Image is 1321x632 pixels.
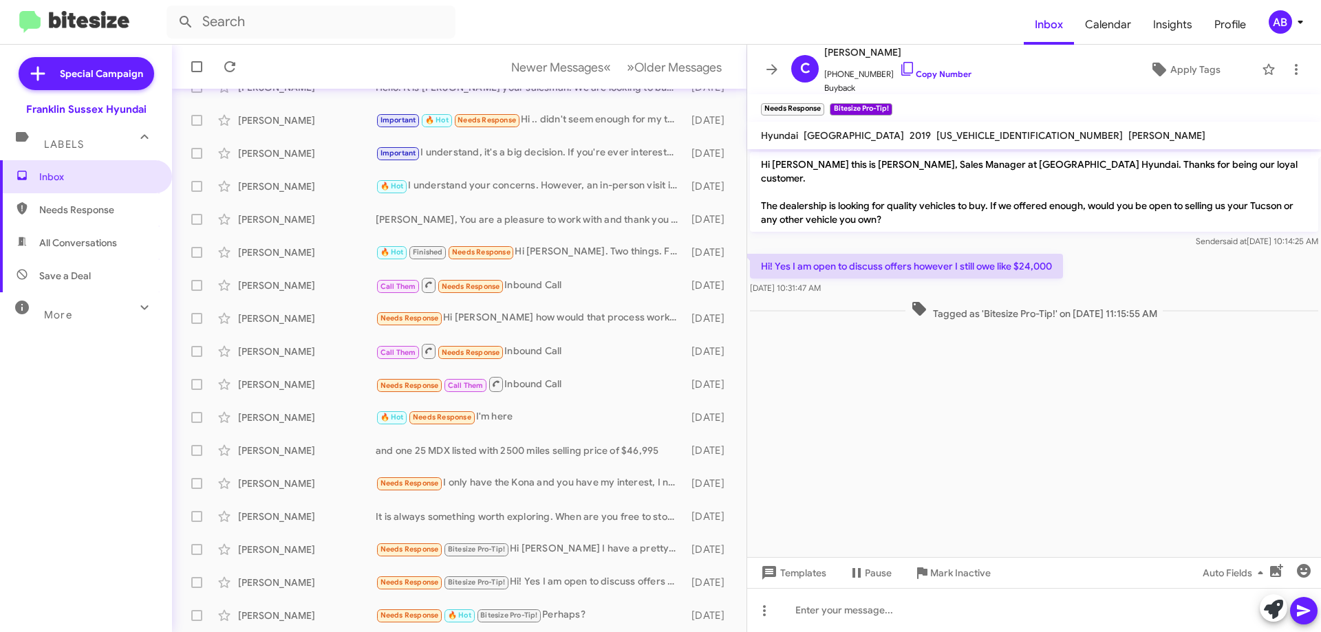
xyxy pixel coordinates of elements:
span: Labels [44,138,84,151]
div: [PERSON_NAME] [238,213,376,226]
div: [PERSON_NAME] [238,312,376,325]
span: 2019 [910,129,931,142]
div: [PERSON_NAME] [238,179,376,193]
div: It is always something worth exploring. When are you free to stop by? You can sit with [PERSON_NA... [376,510,685,523]
span: C [800,58,810,80]
span: Needs Response [452,248,511,257]
div: [DATE] [685,609,735,622]
div: Inbound Call [376,276,685,294]
span: Important [380,149,416,157]
div: [PERSON_NAME] [238,378,376,391]
small: Bitesize Pro-Tip! [830,103,892,116]
span: Bitesize Pro-Tip! [480,611,537,620]
span: Apply Tags [1170,57,1221,82]
span: Needs Response [458,116,516,124]
span: Pause [865,560,892,585]
span: Sender [DATE] 10:14:25 AM [1196,236,1318,246]
span: Needs Response [413,413,471,422]
span: Call Them [380,282,416,291]
p: Hi [PERSON_NAME] this is [PERSON_NAME], Sales Manager at [GEOGRAPHIC_DATA] Hyundai. Thanks for be... [750,152,1318,232]
button: Mark Inactive [903,560,1002,585]
span: Mark Inactive [930,560,991,585]
input: Search [167,6,455,39]
span: Buyback [824,81,971,95]
div: AB [1269,10,1292,34]
div: and one 25 MDX listed with 2500 miles selling price of $46,995 [376,444,685,457]
span: Hyundai [761,129,798,142]
div: [DATE] [685,113,735,127]
a: Calendar [1074,5,1142,45]
div: [DATE] [685,378,735,391]
span: Needs Response [442,282,500,291]
div: [DATE] [685,345,735,358]
div: [DATE] [685,279,735,292]
span: Templates [758,560,826,585]
span: Needs Response [380,611,439,620]
span: [PERSON_NAME] [1128,129,1205,142]
a: Inbox [1024,5,1074,45]
div: Hi [PERSON_NAME] I have a pretty hefty balance on my loan and would need to be offered enough tha... [376,541,685,557]
span: Finished [413,248,443,257]
span: Bitesize Pro-Tip! [448,578,505,587]
span: 🔥 Hot [380,248,404,257]
button: AB [1257,10,1306,34]
div: [DATE] [685,477,735,490]
span: « [603,58,611,76]
div: Inbound Call [376,342,685,360]
div: [PERSON_NAME] [238,576,376,589]
span: Save a Deal [39,269,91,283]
span: Needs Response [380,545,439,554]
span: All Conversations [39,236,117,250]
div: I'm here [376,409,685,425]
div: I understand, it's a big decision. If you're ever interested in exploring options for your vehicl... [376,145,685,161]
span: Newer Messages [511,60,603,75]
div: [PERSON_NAME] [238,113,376,127]
span: [DATE] 10:31:47 AM [750,283,821,293]
span: [PERSON_NAME] [824,44,971,61]
span: Tagged as 'Bitesize Pro-Tip!' on [DATE] 11:15:55 AM [905,301,1163,320]
div: [PERSON_NAME] [238,279,376,292]
span: Needs Response [380,314,439,323]
span: Inbox [39,170,156,184]
button: Pause [837,560,903,585]
button: Previous [503,53,619,81]
span: 🔥 Hot [380,413,404,422]
div: [DATE] [685,312,735,325]
div: [PERSON_NAME] [238,609,376,622]
span: » [627,58,634,76]
span: Needs Response [442,348,500,357]
span: Needs Response [39,203,156,217]
div: I only have the Kona and you have my interest, I need to know more...[PERSON_NAME] [376,475,685,491]
div: [DATE] [685,510,735,523]
a: Special Campaign [19,57,154,90]
div: Hi! Yes I am open to discuss offers however I still owe like $24,000 [376,574,685,590]
div: [DATE] [685,213,735,226]
div: [DATE] [685,444,735,457]
button: Templates [747,560,837,585]
span: Profile [1203,5,1257,45]
div: [PERSON_NAME] [238,477,376,490]
div: Perhaps? [376,607,685,623]
div: [DATE] [685,543,735,556]
span: Needs Response [380,578,439,587]
div: Franklin Sussex Hyundai [26,102,147,116]
div: [PERSON_NAME] [238,345,376,358]
button: Auto Fields [1192,560,1280,585]
span: Special Campaign [60,67,143,80]
span: Needs Response [380,479,439,488]
button: Next [619,53,730,81]
span: More [44,309,72,321]
div: [PERSON_NAME] [238,411,376,424]
span: Older Messages [634,60,722,75]
span: Call Them [448,381,484,390]
span: [GEOGRAPHIC_DATA] [804,129,904,142]
div: Hi .. didn't seem enough for my trade .. honestly another dealer offered me 48490 right off the b... [376,112,685,128]
p: Hi! Yes I am open to discuss offers however I still owe like $24,000 [750,254,1063,279]
div: [DATE] [685,179,735,193]
span: said at [1223,236,1247,246]
span: 🔥 Hot [448,611,471,620]
div: [DATE] [685,146,735,160]
span: [US_VEHICLE_IDENTIFICATION_NUMBER] [936,129,1123,142]
a: Insights [1142,5,1203,45]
